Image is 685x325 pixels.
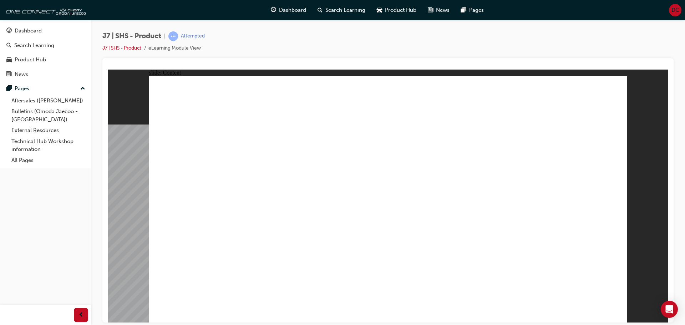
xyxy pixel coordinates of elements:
span: Search Learning [325,6,365,14]
a: Technical Hub Workshop information [9,136,88,155]
span: pages-icon [461,6,466,15]
a: All Pages [9,155,88,166]
a: News [3,68,88,81]
span: learningRecordVerb_ATTEMPT-icon [168,31,178,41]
div: News [15,70,28,78]
span: search-icon [318,6,323,15]
span: news-icon [6,71,12,78]
button: DashboardSearch LearningProduct HubNews [3,23,88,82]
img: oneconnect [4,3,86,17]
a: Product Hub [3,53,88,66]
span: Product Hub [385,6,416,14]
span: | [164,32,166,40]
a: car-iconProduct Hub [371,3,422,17]
a: External Resources [9,125,88,136]
span: J7 | SHS - Product [102,32,161,40]
span: DC [671,6,679,14]
span: Dashboard [279,6,306,14]
span: car-icon [6,57,12,63]
a: J7 | SHS - Product [102,45,141,51]
span: guage-icon [271,6,276,15]
span: car-icon [377,6,382,15]
span: prev-icon [78,311,84,320]
div: Pages [15,85,29,93]
a: search-iconSearch Learning [312,3,371,17]
span: News [436,6,450,14]
a: Bulletins (Omoda Jaecoo - [GEOGRAPHIC_DATA]) [9,106,88,125]
button: Pages [3,82,88,95]
div: Product Hub [15,56,46,64]
a: Dashboard [3,24,88,37]
li: eLearning Module View [148,44,201,52]
span: pages-icon [6,86,12,92]
span: search-icon [6,42,11,49]
span: Pages [469,6,484,14]
a: pages-iconPages [455,3,489,17]
span: up-icon [80,84,85,93]
a: news-iconNews [422,3,455,17]
a: guage-iconDashboard [265,3,312,17]
div: Attempted [181,33,205,40]
span: news-icon [428,6,433,15]
div: Dashboard [15,27,42,35]
div: Search Learning [14,41,54,50]
span: guage-icon [6,28,12,34]
div: Open Intercom Messenger [661,301,678,318]
a: Search Learning [3,39,88,52]
a: Aftersales ([PERSON_NAME]) [9,95,88,106]
button: DC [669,4,681,16]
